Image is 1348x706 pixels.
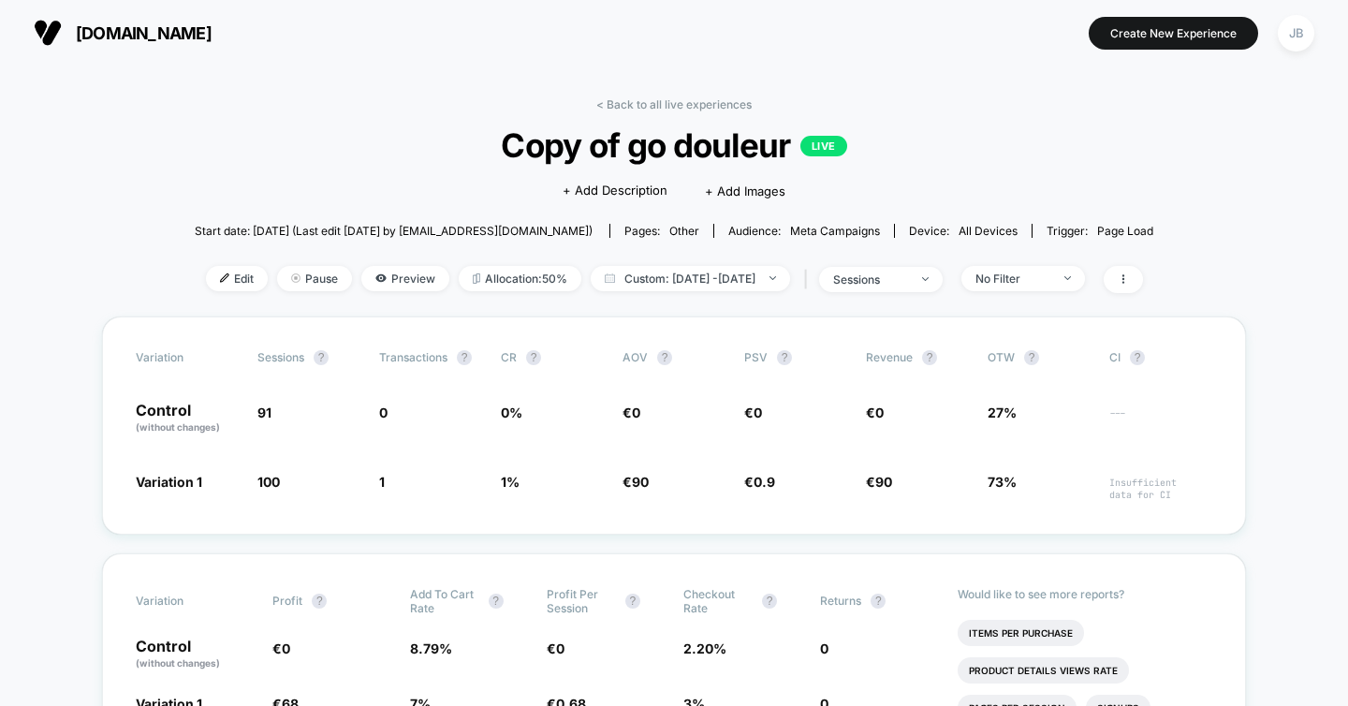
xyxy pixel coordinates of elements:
[754,404,762,420] span: 0
[547,587,616,615] span: Profit Per Session
[762,594,777,609] button: ?
[1109,477,1212,501] span: Insufficient data for CI
[556,640,564,656] span: 0
[632,474,649,490] span: 90
[379,350,447,364] span: Transactions
[820,594,861,608] span: Returns
[632,404,640,420] span: 0
[76,23,212,43] span: [DOMAIN_NAME]
[591,266,790,291] span: Custom: [DATE] - [DATE]
[136,587,239,615] span: Variation
[1109,350,1212,365] span: CI
[314,350,329,365] button: ?
[744,474,775,490] span: €
[257,350,304,364] span: Sessions
[501,474,520,490] span: 1 %
[799,266,819,293] span: |
[220,273,229,283] img: edit
[457,350,472,365] button: ?
[705,184,785,199] span: + Add Images
[1097,224,1153,238] span: Page Load
[547,640,564,656] span: €
[623,474,649,490] span: €
[769,276,776,280] img: end
[1109,407,1212,434] span: ---
[820,640,828,656] span: 0
[958,587,1213,601] p: Would like to see more reports?
[282,640,290,656] span: 0
[988,350,1091,365] span: OTW
[744,404,762,420] span: €
[272,594,302,608] span: Profit
[744,350,768,364] span: PSV
[1278,15,1314,51] div: JB
[624,224,699,238] div: Pages:
[958,620,1084,646] li: Items Per Purchase
[410,587,479,615] span: Add To Cart Rate
[526,350,541,365] button: ?
[988,474,1017,490] span: 73%
[473,273,480,284] img: rebalance
[958,657,1129,684] li: Product Details Views Rate
[361,266,449,291] span: Preview
[596,97,752,111] a: < Back to all live experiences
[683,587,753,615] span: Checkout Rate
[800,136,847,156] p: LIVE
[683,640,726,656] span: 2.20 %
[975,272,1050,286] div: No Filter
[1024,350,1039,365] button: ?
[866,474,892,490] span: €
[257,404,271,420] span: 91
[875,404,884,420] span: 0
[833,272,908,287] div: sessions
[136,474,202,490] span: Variation 1
[754,474,775,490] span: 0.9
[257,474,280,490] span: 100
[790,224,880,238] span: Meta campaigns
[379,404,388,420] span: 0
[1272,14,1320,52] button: JB
[277,266,352,291] span: Pause
[489,594,504,609] button: ?
[894,224,1032,238] span: Device:
[28,18,217,48] button: [DOMAIN_NAME]
[623,350,648,364] span: AOV
[1130,350,1145,365] button: ?
[657,350,672,365] button: ?
[242,125,1105,165] span: Copy of go douleur
[459,266,581,291] span: Allocation: 50%
[871,594,886,609] button: ?
[1089,17,1258,50] button: Create New Experience
[206,266,268,291] span: Edit
[291,273,300,283] img: end
[728,224,880,238] div: Audience:
[136,403,239,434] p: Control
[922,277,929,281] img: end
[959,224,1018,238] span: all devices
[866,350,913,364] span: Revenue
[605,273,615,283] img: calendar
[922,350,937,365] button: ?
[669,224,699,238] span: other
[136,421,220,433] span: (without changes)
[379,474,385,490] span: 1
[563,182,667,200] span: + Add Description
[777,350,792,365] button: ?
[866,404,884,420] span: €
[501,350,517,364] span: CR
[34,19,62,47] img: Visually logo
[875,474,892,490] span: 90
[272,640,290,656] span: €
[136,639,254,670] p: Control
[1047,224,1153,238] div: Trigger:
[988,404,1017,420] span: 27%
[501,404,522,420] span: 0 %
[136,350,239,365] span: Variation
[312,594,327,609] button: ?
[623,404,640,420] span: €
[410,640,452,656] span: 8.79 %
[625,594,640,609] button: ?
[1064,276,1071,280] img: end
[136,657,220,669] span: (without changes)
[195,224,593,238] span: Start date: [DATE] (Last edit [DATE] by [EMAIL_ADDRESS][DOMAIN_NAME])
